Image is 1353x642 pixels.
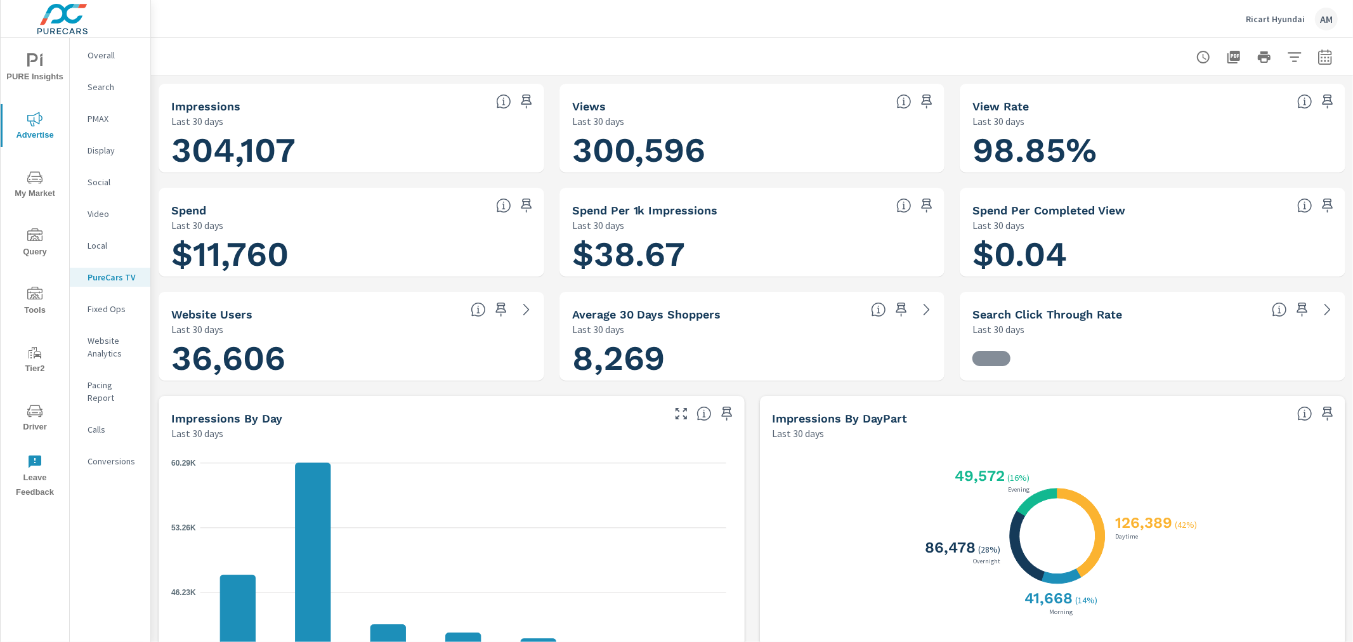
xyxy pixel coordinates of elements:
[516,91,537,112] span: Save this to your personalized report
[70,46,150,65] div: Overall
[88,81,140,93] p: Search
[1252,44,1277,70] button: Print Report
[572,322,624,337] p: Last 30 days
[70,109,150,128] div: PMAX
[88,303,140,315] p: Fixed Ops
[696,406,712,421] span: The number of impressions, broken down by the day of the week they occurred.
[4,170,65,201] span: My Market
[88,271,140,284] p: PureCars TV
[572,308,721,321] h5: Average 30 Days Shoppers
[917,195,937,216] span: Save this to your personalized report
[1292,299,1312,320] span: Save this to your personalized report
[471,302,486,317] span: Unique website visitors over the selected time period. [Source: Website Analytics]
[572,114,624,129] p: Last 30 days
[1297,198,1312,213] span: Total spend per 1,000 impressions. [Source: This data is provided by the video advertising platform]
[70,420,150,439] div: Calls
[1317,299,1338,320] a: See more details in report
[171,129,532,172] h1: 304,107
[491,299,511,320] span: Save this to your personalized report
[88,334,140,360] p: Website Analytics
[1007,472,1032,483] p: ( 16% )
[1005,487,1032,493] p: Evening
[88,239,140,252] p: Local
[891,299,912,320] span: Save this to your personalized report
[896,94,912,109] span: Number of times your connected TV ad was viewed completely by a user. [Source: This data is provi...
[171,322,223,337] p: Last 30 days
[171,100,240,113] h5: Impressions
[972,129,1333,172] h1: 98.85%
[171,412,282,425] h5: Impressions by Day
[972,114,1024,129] p: Last 30 days
[1,38,69,505] div: nav menu
[171,204,206,217] h5: Spend
[1272,302,1287,317] span: Percentage of users who viewed your campaigns who clicked through to your website. For example, i...
[70,376,150,407] div: Pacing Report
[972,218,1024,233] p: Last 30 days
[171,337,532,380] h1: 36,606
[572,337,932,380] h1: 8,269
[896,198,912,213] span: Total spend per 1,000 impressions. [Source: This data is provided by the video advertising platform]
[4,403,65,435] span: Driver
[1297,406,1312,421] span: Only DoubleClick Video impressions can be broken down by time of day.
[972,308,1122,321] h5: Search Click Through Rate
[88,112,140,125] p: PMAX
[171,459,196,468] text: 60.29K
[70,77,150,96] div: Search
[572,100,606,113] h5: Views
[1075,594,1100,606] p: ( 14% )
[671,403,691,424] button: Make Fullscreen
[1047,609,1075,615] p: Morning
[917,91,937,112] span: Save this to your personalized report
[1315,8,1338,30] div: AM
[1246,13,1305,25] p: Ricart Hyundai
[88,176,140,188] p: Social
[88,144,140,157] p: Display
[70,331,150,363] div: Website Analytics
[1022,589,1073,607] h3: 41,668
[972,204,1125,217] h5: Spend Per Completed View
[1312,44,1338,70] button: Select Date Range
[972,322,1024,337] p: Last 30 days
[70,236,150,255] div: Local
[70,452,150,471] div: Conversions
[4,287,65,318] span: Tools
[717,403,737,424] span: Save this to your personalized report
[1282,44,1307,70] button: Apply Filters
[1221,44,1246,70] button: "Export Report to PDF"
[1175,519,1199,530] p: ( 42% )
[171,308,252,321] h5: Website Users
[1113,534,1141,540] p: Daytime
[572,204,718,217] h5: Spend Per 1k Impressions
[572,233,932,276] h1: $38.67
[171,218,223,233] p: Last 30 days
[773,426,825,441] p: Last 30 days
[972,233,1333,276] h1: $0.04
[496,94,511,109] span: Number of times your connected TV ad was presented to a user. [Source: This data is provided by t...
[952,467,1005,485] h3: 49,572
[773,412,908,425] h5: Impressions by DayPart
[88,379,140,404] p: Pacing Report
[871,302,886,317] span: A rolling 30 day total of daily Shoppers on the dealership website, averaged over the selected da...
[70,173,150,192] div: Social
[4,112,65,143] span: Advertise
[171,114,223,129] p: Last 30 days
[171,233,532,276] h1: $11,760
[4,345,65,376] span: Tier2
[4,53,65,84] span: PURE Insights
[171,588,196,597] text: 46.23K
[70,299,150,318] div: Fixed Ops
[516,299,537,320] a: See more details in report
[572,129,932,172] h1: 300,596
[1113,514,1172,532] h3: 126,389
[922,539,976,556] h3: 86,478
[171,426,223,441] p: Last 30 days
[4,228,65,259] span: Query
[1297,94,1312,109] span: Percentage of Impressions where the ad was viewed completely. “Impressions” divided by “Views”. [...
[88,455,140,468] p: Conversions
[572,218,624,233] p: Last 30 days
[1317,403,1338,424] span: Save this to your personalized report
[972,100,1029,113] h5: View Rate
[70,268,150,287] div: PureCars TV
[971,558,1003,565] p: Overnight
[70,141,150,160] div: Display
